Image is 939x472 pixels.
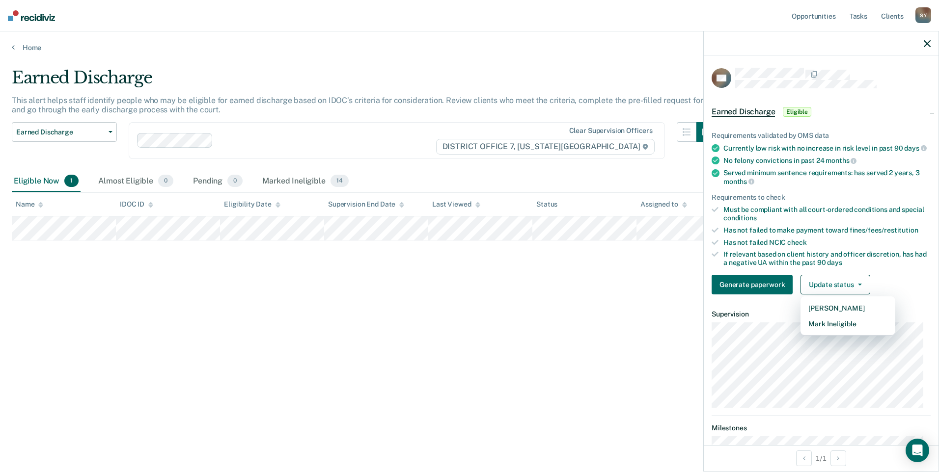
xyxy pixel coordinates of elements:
div: Open Intercom Messenger [906,439,929,462]
button: Next Opportunity [830,450,846,466]
div: Earned Discharge [12,68,716,96]
div: Supervision End Date [328,200,404,209]
button: Mark Ineligible [801,316,895,332]
span: 0 [158,175,173,187]
div: Must be compliant with all court-ordered conditions and special [723,206,931,222]
div: Name [16,200,43,209]
div: Requirements to check [712,193,931,202]
span: conditions [723,214,757,222]
dt: Supervision [712,310,931,318]
div: Has not failed to make payment toward [723,226,931,235]
div: Currently low risk with no increase in risk level in past 90 [723,144,931,153]
button: Previous Opportunity [796,450,812,466]
div: Last Viewed [432,200,480,209]
span: fines/fees/restitution [850,226,918,234]
a: Home [12,43,927,52]
div: 1 / 1 [704,445,939,471]
span: months [826,157,856,164]
div: Assigned to [640,200,687,209]
button: Update status [801,275,870,294]
a: Navigate to form link [712,275,797,294]
div: Marked Ineligible [260,171,350,192]
span: 1 [64,175,79,187]
button: Generate paperwork [712,275,793,294]
span: days [904,144,926,152]
div: Pending [191,171,245,192]
div: Served minimum sentence requirements: has served 2 years, 3 [723,169,931,185]
div: IDOC ID [120,200,153,209]
span: 14 [331,175,349,187]
dt: Milestones [712,424,931,432]
span: Earned Discharge [16,128,105,136]
div: Clear supervision officers [569,127,653,135]
div: Requirements validated by OMS data [712,131,931,140]
div: Eligibility Date [224,200,280,209]
div: Earned DischargeEligible [704,96,939,128]
div: S Y [915,7,931,23]
div: Almost Eligible [96,171,175,192]
span: Eligible [783,107,811,117]
div: No felony convictions in past 24 [723,156,931,165]
span: 0 [227,175,243,187]
div: Eligible Now [12,171,81,192]
img: Recidiviz [8,10,55,21]
span: check [787,238,806,246]
span: months [723,178,754,185]
div: Status [536,200,557,209]
span: days [827,259,842,266]
span: Earned Discharge [712,107,775,117]
button: [PERSON_NAME] [801,300,895,316]
p: This alert helps staff identify people who may be eligible for earned discharge based on IDOC’s c... [12,96,712,114]
span: DISTRICT OFFICE 7, [US_STATE][GEOGRAPHIC_DATA] [436,139,655,155]
div: If relevant based on client history and officer discretion, has had a negative UA within the past 90 [723,250,931,267]
div: Has not failed NCIC [723,238,931,247]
